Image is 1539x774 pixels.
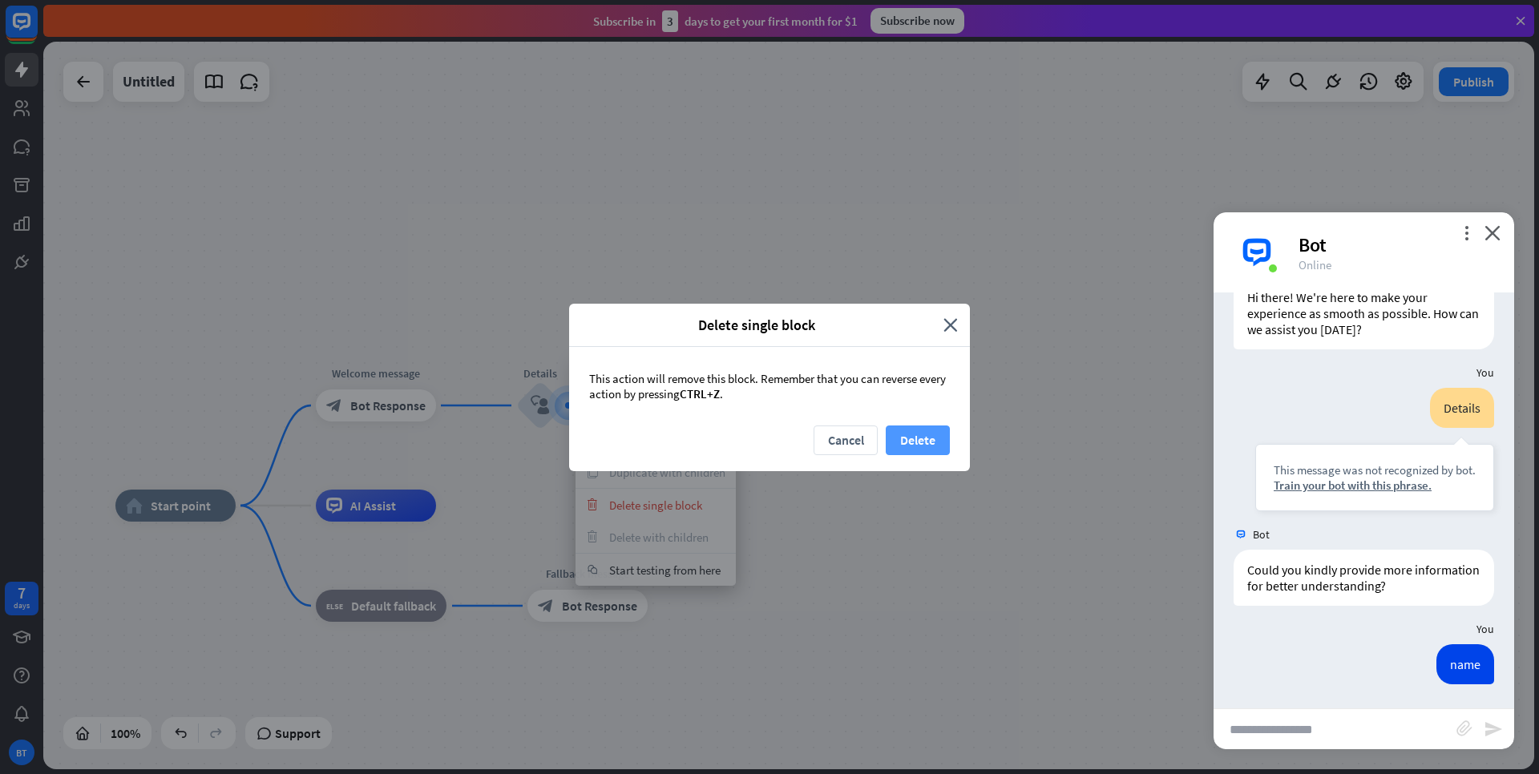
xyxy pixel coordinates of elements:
span: You [1476,365,1494,380]
div: This message was not recognized by bot. [1274,462,1476,478]
span: Delete single block [581,316,931,334]
div: Hi there! We're here to make your experience as smooth as possible. How can we assist you [DATE]? [1234,277,1494,349]
div: name [1436,644,1494,684]
div: Train your bot with this phrase. [1274,478,1476,493]
div: Bot [1299,232,1495,257]
div: This action will remove this block. Remember that you can reverse every action by pressing . [569,347,970,425]
button: Open LiveChat chat widget [13,6,61,54]
i: more_vert [1459,225,1474,240]
button: Cancel [814,425,878,455]
div: Online [1299,257,1495,272]
span: CTRL+Z [680,386,720,401]
div: Could you kindly provide more information for better understanding? [1234,550,1494,606]
span: Bot [1253,527,1270,542]
button: Delete [886,425,950,455]
span: You [1476,622,1494,636]
i: block_attachment [1456,720,1472,736]
i: close [943,316,958,334]
i: send [1484,720,1503,739]
div: Details [1430,388,1494,428]
i: close [1484,225,1501,240]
